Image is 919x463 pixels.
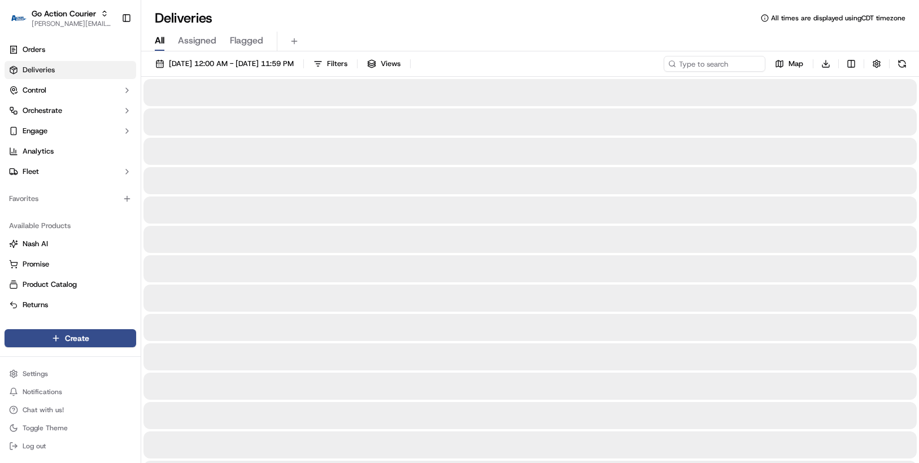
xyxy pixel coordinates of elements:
[5,190,136,208] div: Favorites
[9,300,132,310] a: Returns
[5,142,136,160] a: Analytics
[5,81,136,99] button: Control
[5,384,136,400] button: Notifications
[169,59,294,69] span: [DATE] 12:00 AM - [DATE] 11:59 PM
[155,34,164,47] span: All
[5,122,136,140] button: Engage
[23,85,46,95] span: Control
[664,56,765,72] input: Type to search
[5,402,136,418] button: Chat with us!
[155,9,212,27] h1: Deliveries
[23,126,47,136] span: Engage
[23,45,45,55] span: Orders
[327,59,347,69] span: Filters
[23,442,46,451] span: Log out
[9,15,27,21] img: Go Action Courier
[23,106,62,116] span: Orchestrate
[5,41,136,59] a: Orders
[9,239,132,249] a: Nash AI
[230,34,263,47] span: Flagged
[23,423,68,433] span: Toggle Theme
[770,56,808,72] button: Map
[381,59,400,69] span: Views
[23,300,48,310] span: Returns
[5,366,136,382] button: Settings
[5,438,136,454] button: Log out
[23,405,64,414] span: Chat with us!
[5,217,136,235] div: Available Products
[362,56,406,72] button: Views
[9,279,132,290] a: Product Catalog
[65,333,89,344] span: Create
[150,56,299,72] button: [DATE] 12:00 AM - [DATE] 11:59 PM
[894,56,910,72] button: Refresh
[23,369,48,378] span: Settings
[771,14,905,23] span: All times are displayed using CDT timezone
[23,167,39,177] span: Fleet
[23,65,55,75] span: Deliveries
[32,8,96,19] button: Go Action Courier
[9,259,132,269] a: Promise
[23,259,49,269] span: Promise
[5,235,136,253] button: Nash AI
[5,296,136,314] button: Returns
[5,5,117,32] button: Go Action CourierGo Action Courier[PERSON_NAME][EMAIL_ADDRESS][PERSON_NAME][DOMAIN_NAME]
[5,276,136,294] button: Product Catalog
[5,163,136,181] button: Fleet
[23,279,77,290] span: Product Catalog
[23,387,62,396] span: Notifications
[5,102,136,120] button: Orchestrate
[5,255,136,273] button: Promise
[5,61,136,79] a: Deliveries
[5,420,136,436] button: Toggle Theme
[308,56,352,72] button: Filters
[5,329,136,347] button: Create
[23,146,54,156] span: Analytics
[23,239,48,249] span: Nash AI
[32,19,112,28] button: [PERSON_NAME][EMAIL_ADDRESS][PERSON_NAME][DOMAIN_NAME]
[178,34,216,47] span: Assigned
[789,59,803,69] span: Map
